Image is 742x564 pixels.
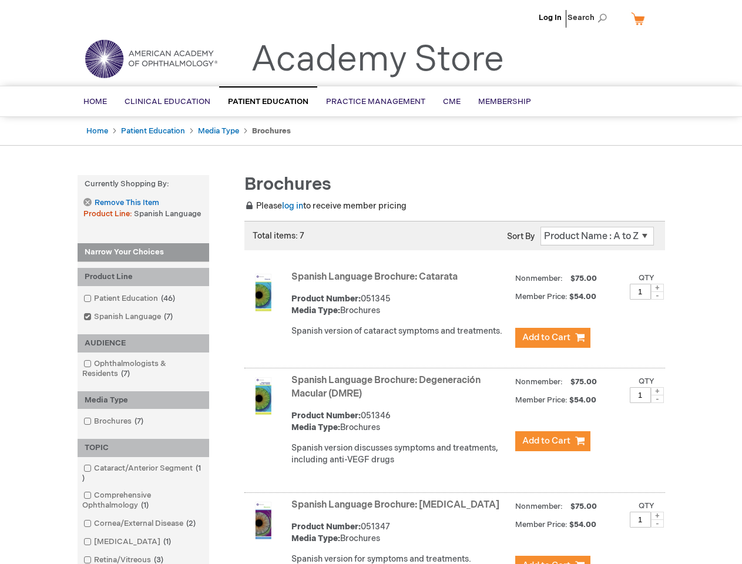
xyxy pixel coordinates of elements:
span: Product Line [83,209,134,219]
span: CME [443,97,461,106]
strong: Nonmember: [515,499,563,514]
img: Spanish Language Brochure: Catarata [244,274,282,311]
span: 1 [82,464,201,483]
a: Comprehensive Ophthalmology1 [80,490,206,511]
strong: Member Price: [515,395,568,405]
div: 051345 Brochures [291,293,509,317]
span: $75.00 [569,274,599,283]
div: Media Type [78,391,209,409]
strong: Nonmember: [515,271,563,286]
img: Spanish Language Brochure: Degeneración Macular (DMRE) [244,377,282,415]
strong: Currently Shopping by: [78,175,209,193]
strong: Media Type: [291,422,340,432]
strong: Media Type: [291,533,340,543]
span: $54.00 [569,395,598,405]
span: Search [568,6,612,29]
span: Remove This Item [95,197,159,209]
div: Product Line [78,268,209,286]
div: AUDIENCE [78,334,209,352]
span: $54.00 [569,292,598,301]
span: $54.00 [569,520,598,529]
a: Patient Education [121,126,185,136]
label: Qty [639,273,654,283]
a: Spanish Language Brochure: Catarata [291,271,458,283]
a: Log In [539,13,562,22]
span: 7 [132,417,146,426]
img: Spanish Language Brochure: Glaucoma [244,502,282,539]
span: Add to Cart [522,332,570,343]
label: Qty [639,377,654,386]
button: Add to Cart [515,431,590,451]
a: Remove This Item [83,198,159,208]
a: Spanish Language Brochure: [MEDICAL_DATA] [291,499,499,511]
a: Home [86,126,108,136]
span: Practice Management [326,97,425,106]
strong: Media Type: [291,305,340,315]
span: Brochures [244,174,331,195]
div: Spanish version discusses symptoms and treatments, including anti-VEGF drugs [291,442,509,466]
span: 7 [118,369,133,378]
span: 1 [160,537,174,546]
div: TOPIC [78,439,209,457]
a: Academy Store [251,39,504,81]
div: 051347 Brochures [291,521,509,545]
span: Patient Education [228,97,308,106]
strong: Brochures [252,126,291,136]
input: Qty [630,284,651,300]
strong: Product Number: [291,411,361,421]
input: Qty [630,387,651,403]
input: Qty [630,512,651,528]
span: Spanish Language [134,209,201,219]
span: 7 [161,312,176,321]
strong: Member Price: [515,292,568,301]
strong: Product Number: [291,522,361,532]
span: Clinical Education [125,97,210,106]
span: 1 [138,501,152,510]
a: [MEDICAL_DATA]1 [80,536,176,548]
strong: Member Price: [515,520,568,529]
div: Spanish version of cataract symptoms and treatments. [291,325,509,337]
label: Qty [639,501,654,511]
strong: Nonmember: [515,375,563,390]
strong: Narrow Your Choices [78,243,209,262]
a: Ophthalmologists & Residents7 [80,358,206,380]
a: Cataract/Anterior Segment1 [80,463,206,484]
a: Cornea/External Disease2 [80,518,200,529]
button: Add to Cart [515,328,590,348]
span: Total items: 7 [253,231,304,241]
span: 2 [183,519,199,528]
span: $75.00 [569,377,599,387]
a: log in [282,201,303,211]
span: $75.00 [569,502,599,511]
span: 46 [158,294,178,303]
div: 051346 Brochures [291,410,509,434]
a: Patient Education46 [80,293,180,304]
a: Brochures7 [80,416,148,427]
a: Spanish Language7 [80,311,177,323]
a: Media Type [198,126,239,136]
label: Sort By [507,231,535,241]
strong: Product Number: [291,294,361,304]
span: Please to receive member pricing [244,201,407,211]
span: Home [83,97,107,106]
span: Add to Cart [522,435,570,446]
a: Spanish Language Brochure: Degeneración Macular (DMRE) [291,375,481,399]
span: Membership [478,97,531,106]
